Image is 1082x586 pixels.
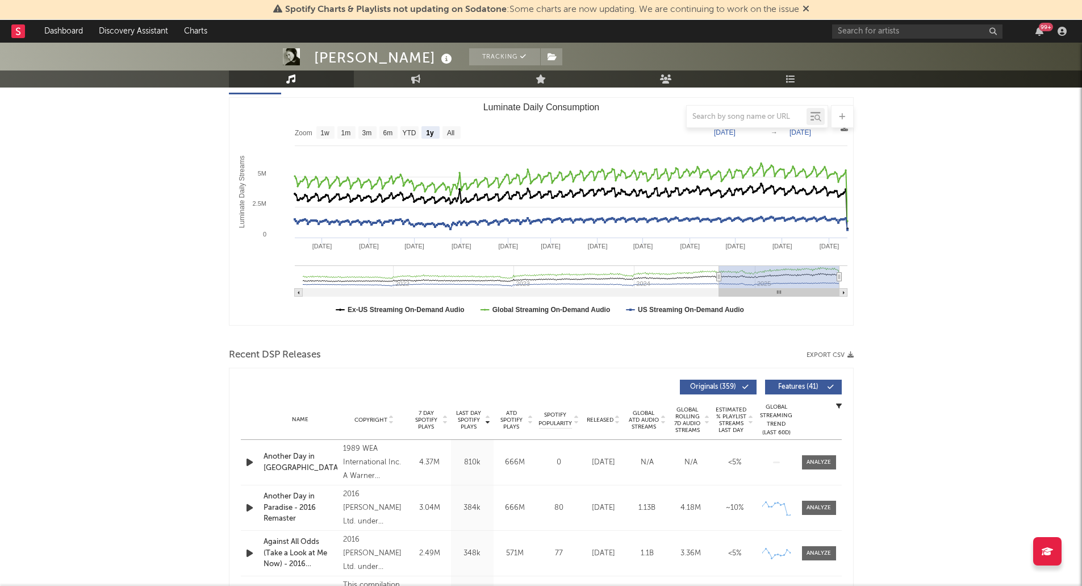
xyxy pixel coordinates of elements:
div: [DATE] [584,548,623,559]
div: 810k [454,457,491,468]
div: [PERSON_NAME] [314,48,455,67]
text: [DATE] [404,243,424,250]
div: 4.37M [411,457,448,468]
text: Luminate Daily Streams [238,156,246,228]
text: [DATE] [680,243,700,250]
text: 2.5M [252,200,266,207]
span: Copyright [354,417,387,423]
div: 666M [496,502,533,514]
span: Dismiss [803,5,809,14]
a: Charts [176,20,215,43]
text: [DATE] [312,243,332,250]
text: Ex-US Streaming On-Demand Audio [348,306,465,314]
span: Features ( 41 ) [772,384,825,390]
button: Features(41) [765,380,842,394]
div: 571M [496,548,533,559]
div: ~ 10 % [716,502,754,514]
text: US Streaming On-Demand Audio [638,306,744,314]
a: Another Day in [GEOGRAPHIC_DATA] [264,451,338,473]
a: Dashboard [36,20,91,43]
span: Recent DSP Releases [229,348,321,362]
input: Search for artists [832,24,1002,39]
span: : Some charts are now updating. We are continuing to work on the issue [285,5,799,14]
text: All [446,129,454,137]
div: 384k [454,502,491,514]
div: <5% [716,548,754,559]
svg: Luminate Daily Consumption [229,98,853,325]
text: [DATE] [633,243,653,250]
div: N/A [672,457,710,468]
span: ATD Spotify Plays [496,410,527,430]
text: [DATE] [725,243,745,250]
text: [DATE] [789,128,811,136]
div: 77 [539,548,579,559]
text: [DATE] [587,243,607,250]
div: 2.49M [411,548,448,559]
text: Global Streaming On-Demand Audio [492,306,610,314]
text: [DATE] [451,243,471,250]
div: 1989 WEA International Inc. A Warner Communications Company. All Rights Reserved. [343,442,405,483]
text: [DATE] [541,243,561,250]
button: Export CSV [807,352,854,359]
div: Global Streaming Trend (Last 60D) [759,403,793,437]
text: [DATE] [772,243,792,250]
div: 1.1B [628,548,666,559]
div: 2016 [PERSON_NAME] Ltd. under exclusive license to Rhino Entertainment Company, A Warner Music Gr... [343,488,405,529]
button: Tracking [469,48,540,65]
a: Against All Odds (Take a Look at Me Now) - 2016 Remaster [264,537,338,570]
a: Discovery Assistant [91,20,176,43]
text: 0 [262,231,266,238]
button: Originals(359) [680,380,757,394]
span: Originals ( 359 ) [687,384,740,390]
text: 1m [341,129,350,137]
div: 3.36M [672,548,710,559]
input: Search by song name or URL [687,113,807,122]
text: [DATE] [819,243,839,250]
text: [DATE] [714,128,736,136]
div: Name [264,415,338,424]
text: 6m [383,129,392,137]
span: Spotify Popularity [538,411,572,428]
span: Global ATD Audio Streams [628,410,659,430]
text: Zoom [295,129,312,137]
span: Global Rolling 7D Audio Streams [672,406,703,434]
div: 99 + [1039,23,1053,31]
div: 3.04M [411,502,448,514]
text: 1y [426,129,434,137]
div: 666M [496,457,533,468]
span: Estimated % Playlist Streams Last Day [716,406,747,434]
div: 1.13B [628,502,666,514]
text: 3m [362,129,371,137]
span: Last Day Spotify Plays [454,410,484,430]
text: [DATE] [498,243,518,250]
div: 0 [539,457,579,468]
div: [DATE] [584,457,623,468]
button: 99+ [1035,27,1043,36]
text: [DATE] [359,243,379,250]
span: Released [587,417,613,423]
text: YTD [402,129,416,137]
div: 4.18M [672,502,710,514]
div: 348k [454,548,491,559]
text: Luminate Daily Consumption [483,102,599,112]
text: 1w [320,129,329,137]
div: [DATE] [584,502,623,514]
text: → [771,128,778,136]
a: Another Day in Paradise - 2016 Remaster [264,491,338,525]
text: 5M [257,170,266,177]
div: N/A [628,457,666,468]
div: 80 [539,502,579,514]
div: <5% [716,457,754,468]
span: Spotify Charts & Playlists not updating on Sodatone [285,5,507,14]
div: 2016 [PERSON_NAME] Ltd. under exclusive license to Rhino Entertainment Company, A Warner Music Gr... [343,533,405,574]
span: 7 Day Spotify Plays [411,410,441,430]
